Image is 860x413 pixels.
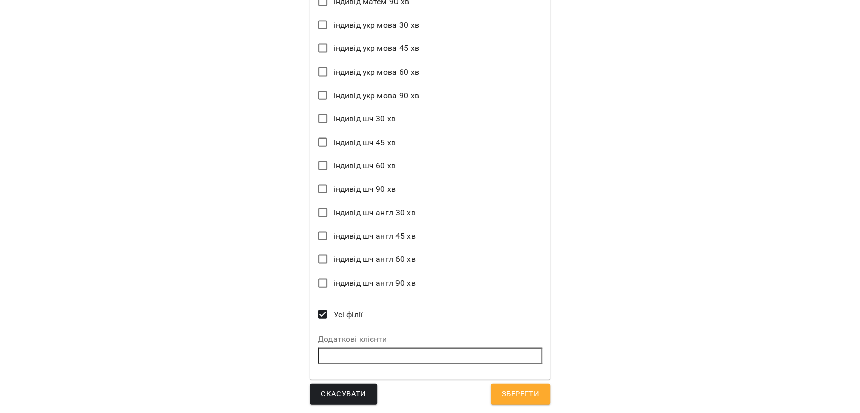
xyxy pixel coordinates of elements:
[334,230,416,242] span: індивід шч англ 45 хв
[334,206,416,219] span: індивід шч англ 30 хв
[318,335,542,343] label: Додаткові клієнти
[334,160,396,172] span: індивід шч 60 хв
[334,42,419,54] span: індивід укр мова 45 хв
[502,388,539,401] span: Зберегти
[334,113,396,125] span: індивід шч 30 хв
[334,136,396,149] span: індивід шч 45 хв
[334,90,419,102] span: індивід укр мова 90 хв
[334,277,416,289] span: індивід шч англ 90 хв
[334,253,416,265] span: індивід шч англ 60 хв
[334,183,396,195] span: індивід шч 90 хв
[334,309,363,321] span: Усі філії
[321,388,366,401] span: Скасувати
[310,384,377,405] button: Скасувати
[334,66,419,78] span: індивід укр мова 60 хв
[334,19,419,31] span: індивід укр мова 30 хв
[491,384,550,405] button: Зберегти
